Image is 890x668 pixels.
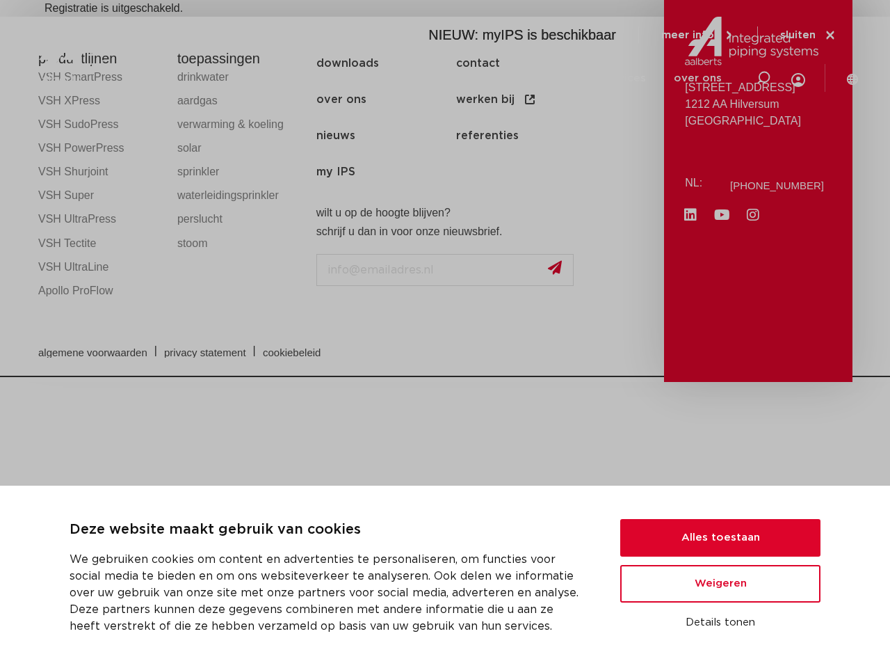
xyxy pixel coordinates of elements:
a: nieuws [316,118,456,154]
nav: Menu [316,45,658,190]
a: verwarming & koeling [177,113,302,136]
strong: wilt u op de hoogte blijven? [316,207,451,218]
div: my IPS [791,65,805,92]
span: cookiebeleid [263,347,321,358]
strong: schrijf u dan in voor onze nieuwsbrief. [316,225,503,237]
a: sprinkler [177,160,302,184]
a: sluiten [780,29,836,42]
a: [PHONE_NUMBER] [730,180,824,191]
button: Details tonen [620,611,820,635]
a: VSH UltraPress [38,207,163,231]
p: NL: [685,175,707,191]
a: algemene voorwaarden [28,347,158,358]
span: sluiten [780,30,816,40]
a: VSH SudoPress [38,113,163,136]
a: services [601,51,646,105]
a: VSH UltraLine [38,255,163,279]
a: markten [341,51,386,105]
a: solar [177,136,302,160]
a: stoom [177,232,302,255]
a: referenties [456,118,596,154]
a: producten [257,51,314,105]
button: Weigeren [620,565,820,603]
button: Alles toestaan [620,519,820,557]
a: VSH Shurjoint [38,160,163,184]
span: NIEUW: myIPS is beschikbaar [428,27,616,42]
img: send.svg [548,260,562,275]
a: over ons [674,51,722,105]
a: Apollo ProFlow [38,279,163,303]
a: my IPS [316,154,456,190]
span: privacy statement [164,347,246,358]
input: info@emailadres.nl [316,254,574,286]
a: toepassingen [414,51,487,105]
a: downloads [515,51,574,105]
span: algemene voorwaarden [38,347,147,358]
a: waterleidingsprinkler [177,184,302,207]
p: We gebruiken cookies om content en advertenties te personaliseren, om functies voor social media ... [70,551,587,635]
a: privacy statement [154,347,256,358]
span: meer info [661,30,714,40]
nav: Menu [257,51,722,105]
a: cookiebeleid [252,347,331,358]
a: meer info [661,29,735,42]
a: VSH Super [38,184,163,207]
a: VSH PowerPress [38,136,163,160]
a: perslucht [177,207,302,231]
p: Deze website maakt gebruik van cookies [70,519,587,540]
a: VSH Tectite [38,232,163,255]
